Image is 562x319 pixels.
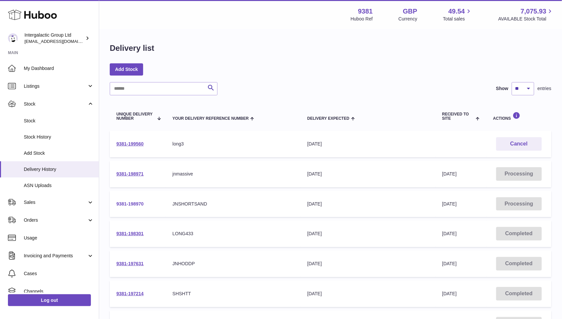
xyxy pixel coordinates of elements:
[399,16,418,22] div: Currency
[443,7,472,22] a: 49.54 Total sales
[498,7,554,22] a: 7,075.93 AVAILABLE Stock Total
[498,16,554,22] span: AVAILABLE Stock Total
[24,288,94,295] span: Channels
[116,171,144,176] a: 9381-198971
[24,199,87,206] span: Sales
[173,261,294,267] div: JNHODDP
[173,171,294,177] div: jnmassive
[116,141,144,146] a: 9381-199560
[442,291,457,296] span: [DATE]
[443,16,472,22] span: Total sales
[116,231,144,236] a: 9381-198301
[307,231,429,237] div: [DATE]
[351,16,373,22] div: Huboo Ref
[521,7,546,16] span: 7,075.93
[307,141,429,147] div: [DATE]
[442,112,474,121] span: Received to Site
[307,116,349,121] span: Delivery Expected
[24,150,94,156] span: Add Stock
[24,253,87,259] span: Invoicing and Payments
[496,85,508,92] label: Show
[442,231,457,236] span: [DATE]
[307,291,429,297] div: [DATE]
[24,101,87,107] span: Stock
[307,201,429,207] div: [DATE]
[24,271,94,277] span: Cases
[173,291,294,297] div: SHSHTT
[173,231,294,237] div: LONG433
[173,141,294,147] div: long3
[24,118,94,124] span: Stock
[110,63,143,75] a: Add Stock
[307,171,429,177] div: [DATE]
[24,65,94,72] span: My Dashboard
[24,182,94,189] span: ASN Uploads
[493,112,545,121] div: Actions
[116,291,144,296] a: 9381-197214
[358,7,373,16] strong: 9381
[24,134,94,140] span: Stock History
[24,32,84,45] div: Intergalactic Group Ltd
[496,137,542,151] button: Cancel
[173,116,249,121] span: Your Delivery Reference Number
[442,261,457,266] span: [DATE]
[24,83,87,89] span: Listings
[403,7,417,16] strong: GBP
[116,112,153,121] span: Unique Delivery Number
[116,201,144,207] a: 9381-198970
[173,201,294,207] div: JNSHORTSAND
[8,294,91,306] a: Log out
[442,171,457,176] span: [DATE]
[24,39,97,44] span: [EMAIL_ADDRESS][DOMAIN_NAME]
[116,261,144,266] a: 9381-197631
[307,261,429,267] div: [DATE]
[538,85,551,92] span: entries
[442,201,457,207] span: [DATE]
[448,7,465,16] span: 49.54
[24,166,94,173] span: Delivery History
[24,235,94,241] span: Usage
[110,43,154,53] h1: Delivery list
[8,33,18,43] img: info@junglistnetwork.com
[24,217,87,223] span: Orders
